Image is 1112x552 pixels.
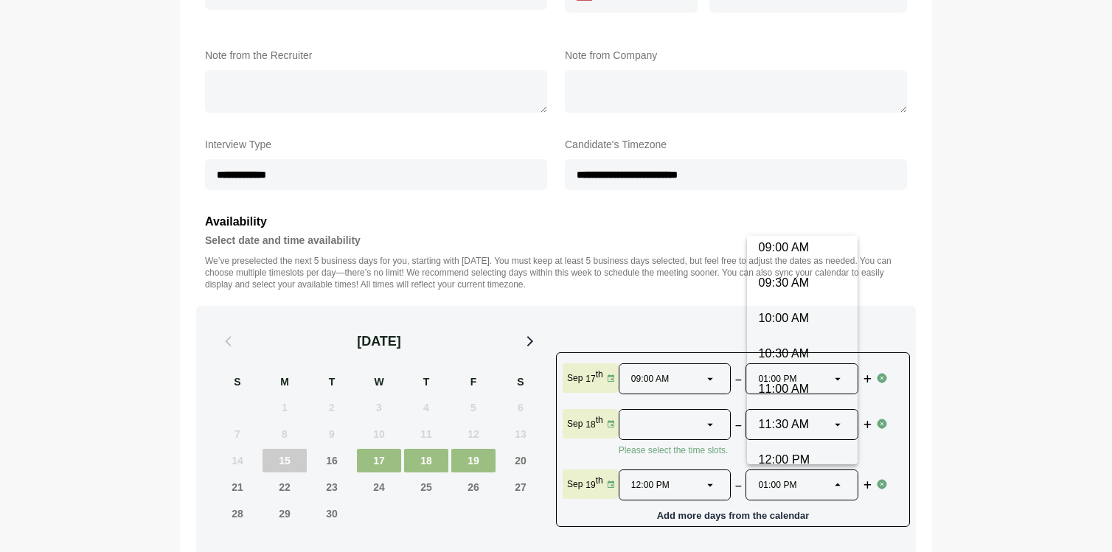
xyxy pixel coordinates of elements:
[498,396,543,419] span: Saturday, September 6, 2025
[215,502,260,525] span: Sunday, September 28, 2025
[404,422,448,446] span: Thursday, September 11, 2025
[451,475,496,499] span: Friday, September 26, 2025
[357,331,401,352] div: [DATE]
[596,369,603,380] sup: th
[498,449,543,472] span: Saturday, September 20, 2025
[310,502,354,525] span: Tuesday, September 30, 2025
[404,475,448,499] span: Thursday, September 25, 2025
[451,422,496,446] span: Friday, September 12, 2025
[585,419,595,430] strong: 18
[585,374,595,384] strong: 17
[565,136,907,153] label: Candidate's Timezone
[498,374,543,393] div: S
[263,449,307,472] span: Monday, September 15, 2025
[357,475,401,499] span: Wednesday, September 24, 2025
[759,451,847,469] div: 12:00 PM
[205,231,907,249] h4: Select date and time availability
[404,374,448,393] div: T
[205,136,547,153] label: Interview Type
[357,396,401,419] span: Wednesday, September 3, 2025
[451,396,496,419] span: Friday, September 5, 2025
[567,478,583,490] p: Sep
[215,449,260,472] span: Sunday, September 14, 2025
[498,422,543,446] span: Saturday, September 13, 2025
[565,46,907,64] label: Note from Company
[404,396,448,419] span: Thursday, September 4, 2025
[585,480,595,490] strong: 19
[759,345,847,363] div: 10:30 AM
[310,449,354,472] span: Tuesday, September 16, 2025
[310,422,354,446] span: Tuesday, September 9, 2025
[263,502,307,525] span: Monday, September 29, 2025
[498,475,543,499] span: Saturday, September 27, 2025
[357,449,401,472] span: Wednesday, September 17, 2025
[263,396,307,419] span: Monday, September 1, 2025
[759,310,847,327] div: 10:00 AM
[619,444,877,456] p: Please select the time slots.
[451,449,496,472] span: Friday, September 19, 2025
[205,212,907,231] h3: Availability
[205,46,547,64] label: Note from the Recruiter
[357,422,401,446] span: Wednesday, September 10, 2025
[631,470,670,500] span: 12:00 PM
[310,396,354,419] span: Tuesday, September 2, 2025
[596,415,603,425] sup: th
[567,372,583,384] p: Sep
[263,422,307,446] span: Monday, September 8, 2025
[567,418,583,430] p: Sep
[759,380,847,398] div: 11:00 AM
[205,255,907,290] p: We’ve preselected the next 5 business days for you, starting with [DATE]. You must keep at least ...
[263,374,307,393] div: M
[631,364,670,394] span: 09:00 AM
[596,475,603,486] sup: th
[310,475,354,499] span: Tuesday, September 23, 2025
[759,239,847,256] div: 09:00 AM
[759,416,847,433] div: 11:30 AM
[451,374,496,393] div: F
[310,374,354,393] div: T
[563,505,903,520] p: Add more days from the calendar
[759,274,847,292] div: 09:30 AM
[263,475,307,499] span: Monday, September 22, 2025
[404,449,448,472] span: Thursday, September 18, 2025
[758,470,796,500] span: 01:00 PM
[215,422,260,446] span: Sunday, September 7, 2025
[357,374,401,393] div: W
[215,374,260,393] div: S
[215,475,260,499] span: Sunday, September 21, 2025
